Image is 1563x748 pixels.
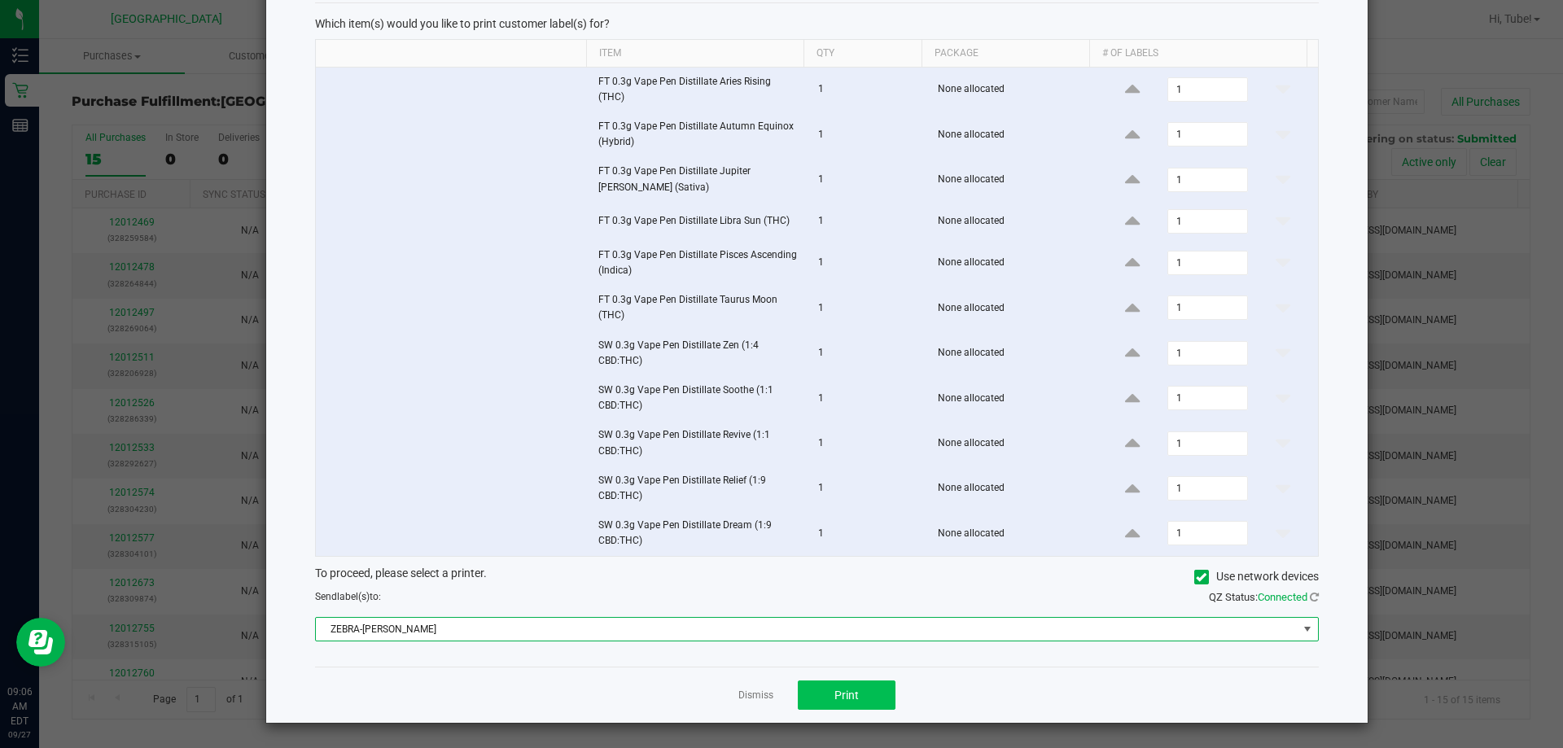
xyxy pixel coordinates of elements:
td: 1 [808,331,928,376]
td: FT 0.3g Vape Pen Distillate Jupiter [PERSON_NAME] (Sativa) [589,157,808,202]
td: None allocated [928,511,1098,555]
td: SW 0.3g Vape Pen Distillate Zen (1:4 CBD:THC) [589,331,808,376]
a: Dismiss [738,689,773,702]
td: None allocated [928,157,1098,202]
p: Which item(s) would you like to print customer label(s) for? [315,16,1319,31]
td: 1 [808,421,928,466]
td: SW 0.3g Vape Pen Distillate Relief (1:9 CBD:THC) [589,466,808,511]
td: 1 [808,157,928,202]
td: FT 0.3g Vape Pen Distillate Pisces Ascending (Indica) [589,241,808,286]
td: FT 0.3g Vape Pen Distillate Taurus Moon (THC) [589,286,808,330]
td: FT 0.3g Vape Pen Distillate Libra Sun (THC) [589,203,808,241]
span: ZEBRA-[PERSON_NAME] [316,618,1298,641]
span: QZ Status: [1209,591,1319,603]
td: 1 [808,511,928,555]
td: None allocated [928,466,1098,511]
td: 1 [808,241,928,286]
td: None allocated [928,331,1098,376]
td: None allocated [928,112,1098,157]
label: Use network devices [1194,568,1319,585]
span: label(s) [337,591,370,602]
span: Print [834,689,859,702]
div: To proceed, please select a printer. [303,565,1331,589]
td: 1 [808,203,928,241]
td: None allocated [928,376,1098,421]
td: 1 [808,286,928,330]
td: 1 [808,376,928,421]
td: None allocated [928,421,1098,466]
th: # of labels [1089,40,1307,68]
td: FT 0.3g Vape Pen Distillate Aries Rising (THC) [589,68,808,112]
td: 1 [808,112,928,157]
td: None allocated [928,203,1098,241]
td: 1 [808,466,928,511]
td: SW 0.3g Vape Pen Distillate Dream (1:9 CBD:THC) [589,511,808,555]
td: None allocated [928,68,1098,112]
td: 1 [808,68,928,112]
th: Item [586,40,803,68]
td: SW 0.3g Vape Pen Distillate Soothe (1:1 CBD:THC) [589,376,808,421]
span: Send to: [315,591,381,602]
td: None allocated [928,286,1098,330]
td: None allocated [928,241,1098,286]
button: Print [798,680,895,710]
iframe: Resource center [16,618,65,667]
th: Qty [803,40,922,68]
span: Connected [1258,591,1307,603]
td: SW 0.3g Vape Pen Distillate Revive (1:1 CBD:THC) [589,421,808,466]
th: Package [922,40,1089,68]
td: FT 0.3g Vape Pen Distillate Autumn Equinox (Hybrid) [589,112,808,157]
